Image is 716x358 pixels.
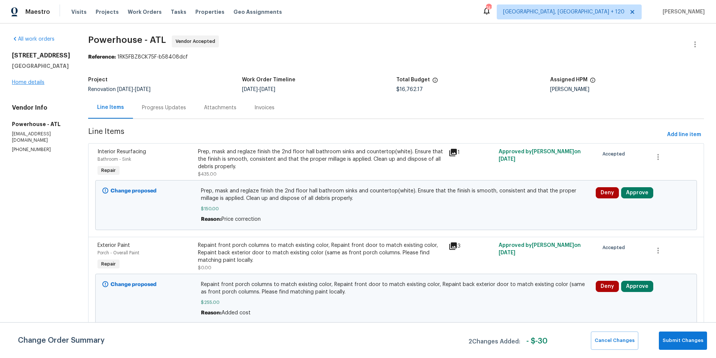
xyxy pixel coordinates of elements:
span: Change Order Summary [18,332,105,350]
span: [DATE] [242,87,258,92]
span: Approved by [PERSON_NAME] on [499,149,581,162]
span: [DATE] [117,87,133,92]
span: Submit Changes [663,336,703,345]
span: Accepted [602,244,628,251]
span: Properties [195,8,224,16]
span: - $ -30 [526,337,548,350]
div: 1 [449,148,494,157]
div: Line Items [97,104,124,111]
button: Deny [596,281,619,292]
span: Added cost [221,310,251,315]
h5: [GEOGRAPHIC_DATA] [12,62,70,70]
b: Change proposed [111,188,156,194]
span: Accepted [602,150,628,158]
h4: Vendor Info [12,104,70,112]
span: Repair [98,260,119,268]
div: Invoices [254,104,275,112]
button: Cancel Changes [591,332,638,350]
button: Add line item [664,128,704,142]
span: Reason: [201,217,221,222]
span: Line Items [88,128,664,142]
span: Prep, mask and reglaze finish the 2nd floor hall bathroom sinks and countertop(white). Ensure tha... [201,187,591,202]
h5: Total Budget [396,77,430,82]
a: All work orders [12,37,55,42]
span: $0.00 [198,266,211,270]
span: Price correction [221,217,261,222]
span: The total cost of line items that have been proposed by Opendoor. This sum includes line items th... [432,77,438,87]
span: Visits [71,8,87,16]
span: The hpm assigned to this work order. [590,77,596,87]
span: Bathroom - Sink [97,157,131,161]
span: $16,762.17 [396,87,423,92]
button: Submit Changes [659,332,707,350]
a: Home details [12,80,44,85]
span: [DATE] [135,87,151,92]
h5: Work Order Timeline [242,77,295,82]
span: [DATE] [260,87,275,92]
span: [PERSON_NAME] [660,8,705,16]
span: Maestro [25,8,50,16]
b: Change proposed [111,282,156,287]
span: $150.00 [201,205,591,213]
button: Approve [621,281,653,292]
h5: Powerhouse - ATL [12,120,70,128]
div: Progress Updates [142,104,186,112]
div: [PERSON_NAME] [550,87,704,92]
span: Vendor Accepted [176,38,218,45]
div: Repaint front porch columns to match existing color, Repaint front door to match existing color, ... [198,242,444,264]
span: $255.00 [201,299,591,306]
button: Deny [596,187,619,198]
span: Exterior Paint [97,243,130,248]
span: 2 Changes Added: [468,335,520,350]
div: 3 [449,242,494,251]
span: Reason: [201,310,221,315]
span: Tasks [171,9,186,15]
span: - [117,87,151,92]
span: Renovation [88,87,151,92]
b: Reference: [88,54,116,60]
div: Attachments [204,104,236,112]
span: Repair [98,167,119,174]
span: Cancel Changes [595,336,635,345]
p: [EMAIL_ADDRESS][DOMAIN_NAME] [12,131,70,144]
span: Geo Assignments [233,8,282,16]
span: Projects [96,8,119,16]
h5: Assigned HPM [550,77,588,82]
div: 741 [486,4,491,12]
span: Powerhouse - ATL [88,35,166,44]
span: [DATE] [499,157,515,162]
span: Add line item [667,130,701,139]
span: Work Orders [128,8,162,16]
div: 1RK5FBZ8CK75F-b58408dcf [88,53,704,61]
span: Repaint front porch columns to match existing color, Repaint front door to match existing color, ... [201,281,591,296]
span: Approved by [PERSON_NAME] on [499,243,581,255]
span: [DATE] [499,250,515,255]
h5: Project [88,77,108,82]
span: - [242,87,275,92]
div: Prep, mask and reglaze finish the 2nd floor hall bathroom sinks and countertop(white). Ensure tha... [198,148,444,170]
span: $435.00 [198,172,217,176]
span: Porch - Overall Paint [97,251,139,255]
span: Interior Resurfacing [97,149,146,154]
p: [PHONE_NUMBER] [12,147,70,153]
h2: [STREET_ADDRESS] [12,52,70,59]
button: Approve [621,187,653,198]
span: [GEOGRAPHIC_DATA], [GEOGRAPHIC_DATA] + 120 [503,8,624,16]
